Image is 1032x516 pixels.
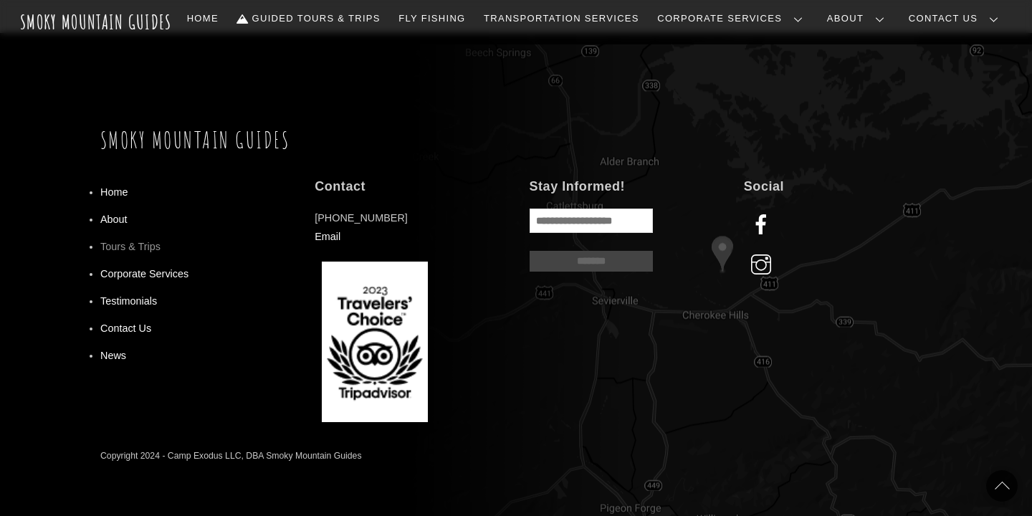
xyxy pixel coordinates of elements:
a: instagram [744,259,783,270]
a: Smoky Mountain Guides [20,10,172,34]
a: About [821,4,896,34]
a: Home [100,186,128,198]
a: Transportation Services [478,4,644,34]
h4: Social [744,178,932,195]
a: Smoky Mountain Guides [100,126,290,154]
a: Fly Fishing [393,4,471,34]
a: Corporate Services [651,4,814,34]
a: Guided Tours & Trips [231,4,386,34]
p: [PHONE_NUMBER] [315,209,502,247]
h4: Contact [315,178,502,195]
a: Contact Us [903,4,1010,34]
a: Home [181,4,224,34]
a: Testimonials [100,295,157,307]
div: Copyright 2024 - Camp Exodus LLC, DBA Smoky Mountain Guides [100,448,362,464]
a: About [100,214,128,225]
a: Email [315,231,340,242]
a: Corporate Services [100,268,188,279]
a: Contact Us [100,322,151,334]
a: facebook [744,219,783,231]
a: News [100,350,126,361]
a: Tours & Trips [100,241,161,252]
h4: Stay Informed! [530,178,717,195]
